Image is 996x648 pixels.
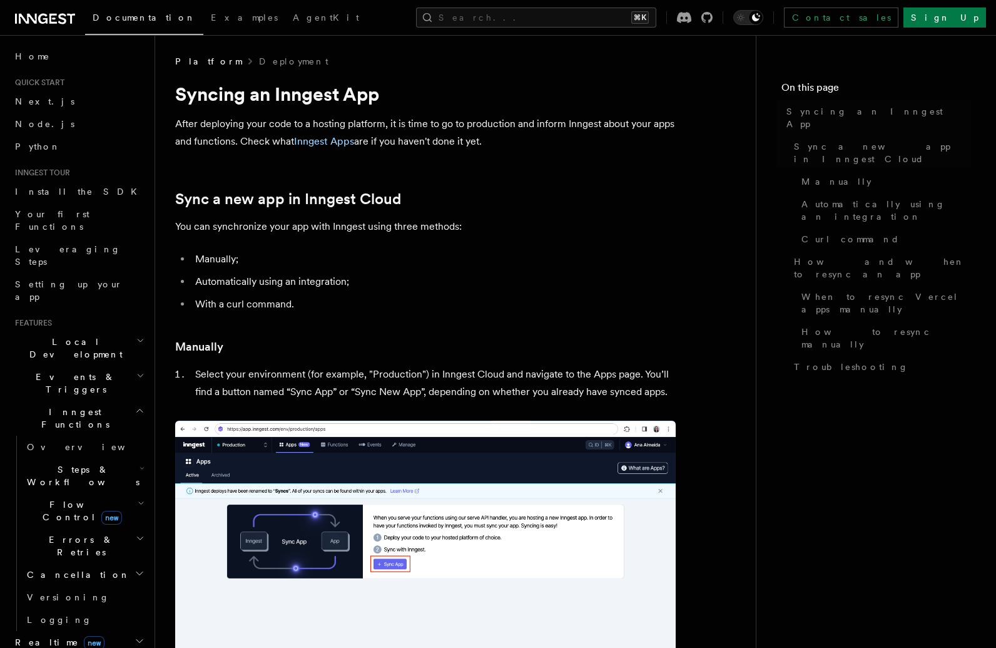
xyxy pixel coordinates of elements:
span: Your first Functions [15,209,89,232]
span: Sync a new app in Inngest Cloud [794,140,971,165]
p: You can synchronize your app with Inngest using three methods: [175,218,676,235]
a: Examples [203,4,285,34]
span: Syncing an Inngest App [786,105,971,130]
button: Toggle dark mode [733,10,763,25]
a: Manually [796,170,971,193]
span: Automatically using an integration [801,198,971,223]
a: Your first Functions [10,203,147,238]
span: Errors & Retries [22,533,136,558]
a: When to resync Vercel apps manually [796,285,971,321]
button: Flow Controlnew [22,493,147,528]
a: Automatically using an integration [796,193,971,228]
span: Documentation [93,13,196,23]
h4: On this page [781,80,971,100]
a: Manually [175,338,223,356]
span: Steps & Workflows [22,463,140,488]
a: Troubleshooting [789,356,971,378]
span: Troubleshooting [794,361,908,373]
span: Home [15,50,50,63]
span: Python [15,141,61,152]
span: Examples [211,13,278,23]
span: Next.js [15,96,74,106]
span: Features [10,318,52,328]
span: Leveraging Steps [15,244,121,267]
span: Logging [27,615,92,625]
a: Documentation [85,4,203,35]
a: Python [10,135,147,158]
a: Setting up your app [10,273,147,308]
span: Events & Triggers [10,371,136,396]
kbd: ⌘K [631,11,649,24]
a: Syncing an Inngest App [781,100,971,135]
p: After deploying your code to a hosting platform, it is time to go to production and inform Innges... [175,115,676,150]
a: Node.js [10,113,147,135]
div: Inngest Functions [10,436,147,631]
span: Inngest tour [10,168,70,178]
button: Events & Triggers [10,366,147,401]
span: Setting up your app [15,279,123,302]
a: How to resync manually [796,321,971,356]
li: Automatically using an integration; [191,273,676,291]
span: Quick start [10,78,64,88]
a: Deployment [259,55,328,68]
span: How and when to resync an app [794,255,971,280]
span: Manually [801,175,871,188]
span: Install the SDK [15,187,145,197]
span: Node.js [15,119,74,129]
span: How to resync manually [801,326,971,351]
button: Inngest Functions [10,401,147,436]
a: Sign Up [903,8,986,28]
a: Leveraging Steps [10,238,147,273]
li: Manually; [191,250,676,268]
h1: Syncing an Inngest App [175,83,676,105]
span: When to resync Vercel apps manually [801,291,971,316]
li: Select your environment (for example, "Production") in Inngest Cloud and navigate to the Apps pag... [191,366,676,401]
button: Steps & Workflows [22,458,147,493]
span: Cancellation [22,568,130,581]
a: Sync a new app in Inngest Cloud [175,190,401,208]
span: Platform [175,55,241,68]
a: Home [10,45,147,68]
a: Contact sales [784,8,898,28]
a: Versioning [22,586,147,609]
a: Curl command [796,228,971,250]
a: Overview [22,436,147,458]
button: Search...⌘K [416,8,656,28]
button: Cancellation [22,563,147,586]
a: Logging [22,609,147,631]
button: Local Development [10,331,147,366]
a: How and when to resync an app [789,250,971,285]
span: Inngest Functions [10,406,135,431]
span: Versioning [27,592,109,602]
a: Sync a new app in Inngest Cloud [789,135,971,170]
a: Next.js [10,90,147,113]
span: new [101,511,122,525]
span: Curl command [801,233,900,245]
span: Overview [27,442,156,452]
li: With a curl command. [191,296,676,313]
span: Flow Control [22,498,138,523]
a: AgentKit [285,4,367,34]
span: AgentKit [293,13,359,23]
a: Inngest Apps [294,135,354,147]
span: Local Development [10,336,136,361]
a: Install the SDK [10,180,147,203]
button: Errors & Retries [22,528,147,563]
